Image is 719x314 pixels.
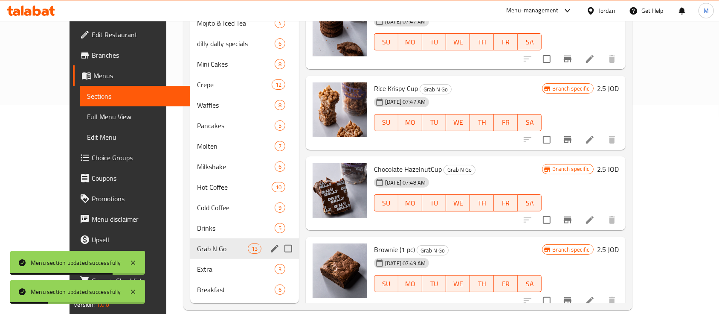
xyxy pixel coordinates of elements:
[585,135,595,145] a: Edit menu item
[197,223,275,233] div: Drinks
[417,246,448,255] span: Grab N Go
[497,36,514,48] span: FR
[449,278,467,290] span: WE
[73,45,190,65] a: Branches
[557,49,578,69] button: Branch-specific-item
[268,242,281,255] button: edit
[275,100,285,110] div: items
[92,235,183,245] span: Upsell
[402,278,419,290] span: MO
[92,276,183,286] span: Grocery Checklist
[602,49,622,69] button: delete
[275,59,285,69] div: items
[197,161,275,172] span: Milkshake
[92,29,183,40] span: Edit Restaurant
[518,33,542,50] button: SA
[374,163,442,176] span: Chocolate HazelnutCup
[557,210,578,230] button: Branch-specific-item
[197,141,275,151] span: Molten
[80,127,190,147] a: Edit Menu
[585,54,595,64] a: Edit menu item
[275,19,285,27] span: 4
[398,114,422,131] button: MO
[190,74,299,95] div: Crepe12
[272,182,285,192] div: items
[275,163,285,171] span: 6
[422,114,446,131] button: TU
[473,278,490,290] span: TH
[275,40,285,48] span: 6
[521,278,538,290] span: SA
[197,100,275,110] span: Waffles
[197,79,272,90] span: Crepe
[197,264,275,274] span: Extra
[597,82,619,94] h6: 2.5 JOD
[92,173,183,183] span: Coupons
[197,120,275,131] span: Pancakes
[87,132,183,142] span: Edit Menu
[275,202,285,213] div: items
[73,209,190,229] a: Menu disclaimer
[190,33,299,54] div: dilly dally specials6
[374,275,398,292] button: SU
[449,116,467,129] span: WE
[275,141,285,151] div: items
[197,38,275,49] span: dilly dally specials
[275,101,285,109] span: 8
[275,224,285,232] span: 5
[382,18,429,26] span: [DATE] 07:47 AM
[449,36,467,48] span: WE
[275,265,285,273] span: 3
[538,292,556,310] span: Select to update
[275,161,285,172] div: items
[402,116,419,129] span: MO
[470,114,494,131] button: TH
[92,194,183,204] span: Promotions
[518,275,542,292] button: SA
[378,36,395,48] span: SU
[92,214,183,224] span: Menu disclaimer
[248,244,261,254] div: items
[494,114,518,131] button: FR
[398,33,422,50] button: MO
[313,163,367,218] img: Chocolate HazelnutCup
[599,6,615,15] div: Jordan
[378,278,395,290] span: SU
[190,136,299,156] div: Molten7
[87,112,183,122] span: Full Menu View
[549,85,593,93] span: Branch specific
[549,165,593,173] span: Branch specific
[197,244,248,254] span: Grab N Go
[73,229,190,250] a: Upsell
[190,95,299,115] div: Waffles8
[602,291,622,311] button: delete
[275,122,285,130] span: 5
[494,275,518,292] button: FR
[422,275,446,292] button: TU
[275,223,285,233] div: items
[470,275,494,292] button: TH
[449,197,467,209] span: WE
[444,165,475,175] span: Grab N Go
[73,147,190,168] a: Choice Groups
[190,218,299,238] div: Drinks5
[275,18,285,28] div: items
[446,194,470,211] button: WE
[31,287,121,296] div: Menu section updated successfully
[378,197,395,209] span: SU
[190,13,299,33] div: Mojito & Iced Tea4
[272,79,285,90] div: items
[374,33,398,50] button: SU
[382,98,429,106] span: [DATE] 07:47 AM
[74,299,95,310] span: Version:
[197,182,272,192] span: Hot Coffee
[80,106,190,127] a: Full Menu View
[190,197,299,218] div: Cold Coffee9
[585,215,595,225] a: Edit menu item
[73,250,190,270] a: Coverage Report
